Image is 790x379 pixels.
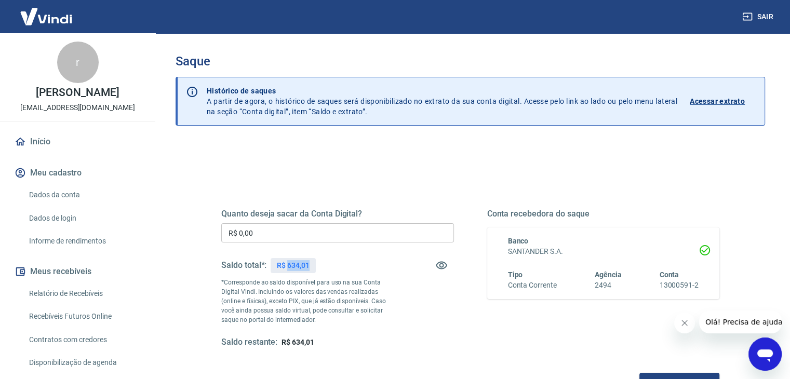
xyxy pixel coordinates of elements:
a: Dados da conta [25,184,143,206]
span: Olá! Precisa de ajuda? [6,7,87,16]
button: Meu cadastro [12,161,143,184]
iframe: Botão para abrir a janela de mensagens [748,337,782,371]
p: [PERSON_NAME] [36,87,119,98]
iframe: Mensagem da empresa [699,310,782,333]
p: *Corresponde ao saldo disponível para uso na sua Conta Digital Vindi. Incluindo os valores das ve... [221,278,396,324]
h5: Saldo total*: [221,260,266,270]
p: Histórico de saques [207,86,677,96]
button: Meus recebíveis [12,260,143,283]
p: R$ 634,01 [277,260,310,271]
span: Conta [659,270,679,279]
span: Banco [508,237,529,245]
h5: Saldo restante: [221,337,277,348]
a: Recebíveis Futuros Online [25,306,143,327]
a: Dados de login [25,208,143,229]
h6: 13000591-2 [659,280,699,291]
h6: 2494 [595,280,622,291]
span: Tipo [508,270,523,279]
h6: SANTANDER S.A. [508,246,699,257]
a: Contratos com credores [25,329,143,350]
a: Início [12,130,143,153]
h3: Saque [176,54,765,69]
p: [EMAIL_ADDRESS][DOMAIN_NAME] [20,102,135,113]
iframe: Fechar mensagem [674,313,695,333]
button: Sair [740,7,778,26]
a: Acessar extrato [690,86,756,117]
h5: Conta recebedora do saque [487,209,720,219]
a: Disponibilização de agenda [25,352,143,373]
a: Informe de rendimentos [25,231,143,252]
p: Acessar extrato [690,96,745,106]
h5: Quanto deseja sacar da Conta Digital? [221,209,454,219]
span: Agência [595,270,622,279]
a: Relatório de Recebíveis [25,283,143,304]
h6: Conta Corrente [508,280,557,291]
p: A partir de agora, o histórico de saques será disponibilizado no extrato da sua conta digital. Ac... [207,86,677,117]
img: Vindi [12,1,80,32]
span: R$ 634,01 [282,338,314,346]
div: r [57,42,99,83]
